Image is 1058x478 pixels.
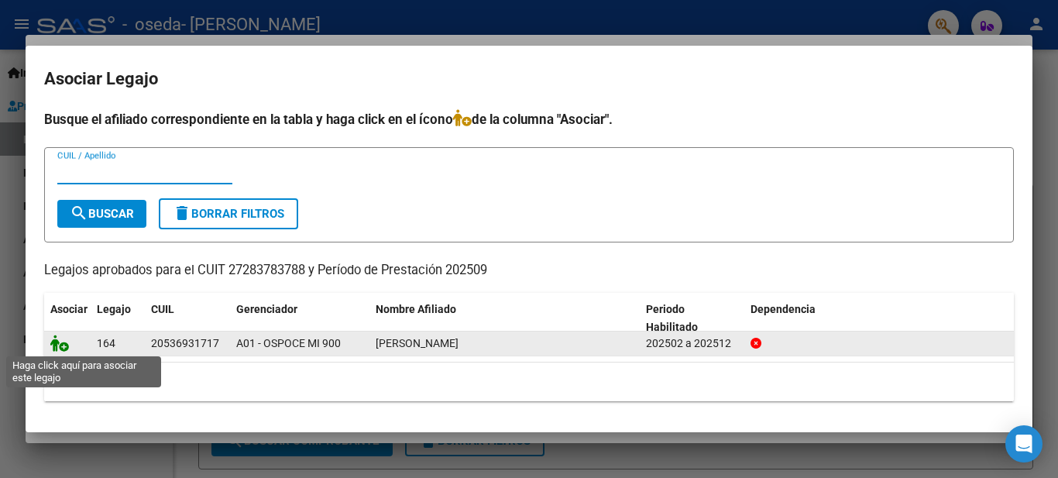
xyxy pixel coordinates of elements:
span: Legajo [97,303,131,315]
button: Borrar Filtros [159,198,298,229]
button: Buscar [57,200,146,228]
datatable-header-cell: Periodo Habilitado [640,293,744,344]
span: Buscar [70,207,134,221]
span: FERNANDEZ IVAN JOAQUIN [376,337,459,349]
span: Borrar Filtros [173,207,284,221]
span: Asociar [50,303,88,315]
mat-icon: delete [173,204,191,222]
div: 20536931717 [151,335,219,352]
h2: Asociar Legajo [44,64,1014,94]
datatable-header-cell: Asociar [44,293,91,344]
h4: Busque el afiliado correspondiente en la tabla y haga click en el ícono de la columna "Asociar". [44,109,1014,129]
datatable-header-cell: Legajo [91,293,145,344]
div: Open Intercom Messenger [1005,425,1043,463]
div: 1 registros [44,363,1014,401]
datatable-header-cell: CUIL [145,293,230,344]
span: Dependencia [751,303,816,315]
span: 164 [97,337,115,349]
div: 202502 a 202512 [646,335,738,352]
span: A01 - OSPOCE MI 900 [236,337,341,349]
datatable-header-cell: Gerenciador [230,293,369,344]
span: Gerenciador [236,303,297,315]
span: CUIL [151,303,174,315]
mat-icon: search [70,204,88,222]
span: Nombre Afiliado [376,303,456,315]
p: Legajos aprobados para el CUIT 27283783788 y Período de Prestación 202509 [44,261,1014,280]
span: Periodo Habilitado [646,303,698,333]
datatable-header-cell: Dependencia [744,293,1015,344]
datatable-header-cell: Nombre Afiliado [369,293,640,344]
